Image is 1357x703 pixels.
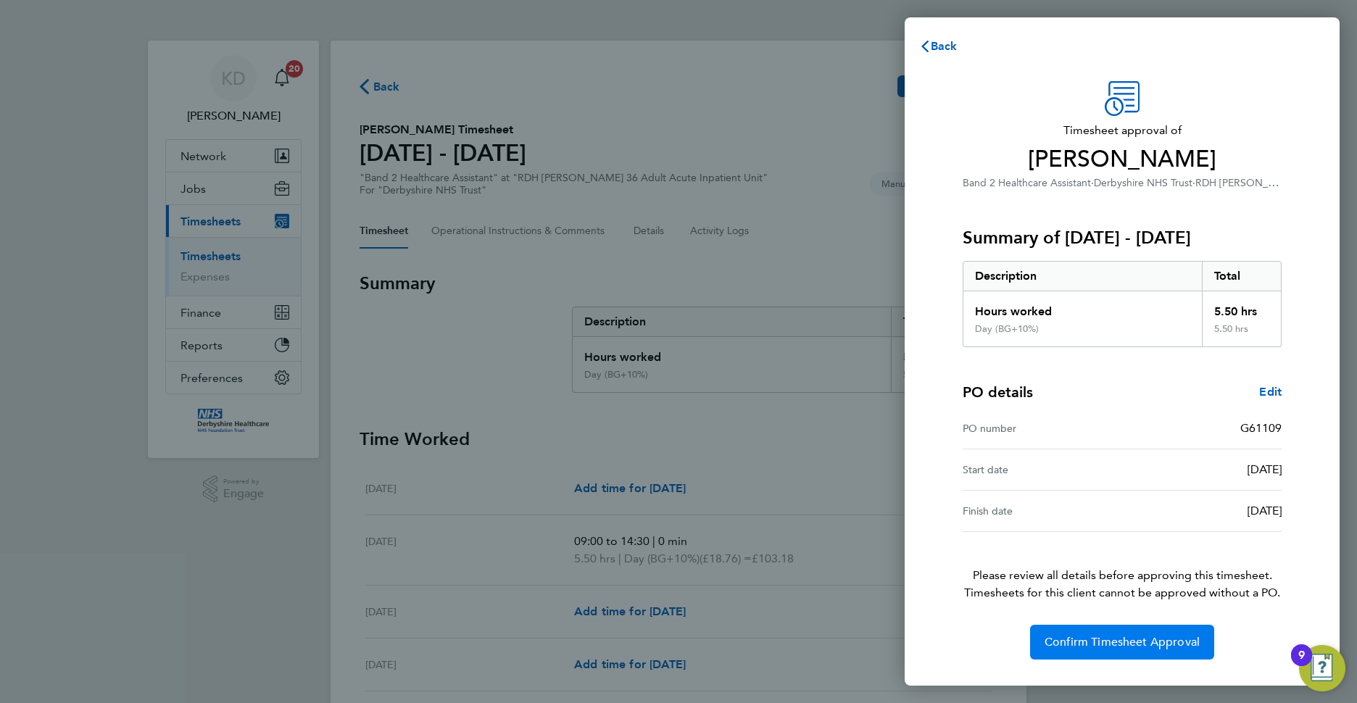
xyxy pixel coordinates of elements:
span: Back [931,39,958,53]
span: G61109 [1240,421,1282,435]
div: Description [963,262,1202,291]
div: 5.50 hrs [1202,291,1282,323]
div: PO number [963,420,1122,437]
span: Edit [1259,385,1282,399]
button: Open Resource Center, 9 new notifications [1299,645,1345,691]
div: Total [1202,262,1282,291]
span: Confirm Timesheet Approval [1045,635,1200,649]
div: 5.50 hrs [1202,323,1282,346]
div: Summary of 18 - 24 Aug 2025 [963,261,1282,347]
span: · [1192,177,1195,189]
div: Hours worked [963,291,1202,323]
span: [PERSON_NAME] [963,145,1282,174]
h3: Summary of [DATE] - [DATE] [963,226,1282,249]
span: Timesheets for this client cannot be approved without a PO. [945,584,1299,602]
h4: PO details [963,382,1033,402]
div: Day (BG+10%) [975,323,1039,335]
div: Start date [963,461,1122,478]
p: Please review all details before approving this timesheet. [945,532,1299,602]
span: Band 2 Healthcare Assistant [963,177,1091,189]
a: Edit [1259,383,1282,401]
div: Finish date [963,502,1122,520]
span: · [1091,177,1094,189]
button: Back [905,32,972,61]
div: 9 [1298,655,1305,674]
div: [DATE] [1122,461,1282,478]
span: Derbyshire NHS Trust [1094,177,1192,189]
button: Confirm Timesheet Approval [1030,625,1214,660]
span: Timesheet approval of [963,122,1282,139]
div: [DATE] [1122,502,1282,520]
